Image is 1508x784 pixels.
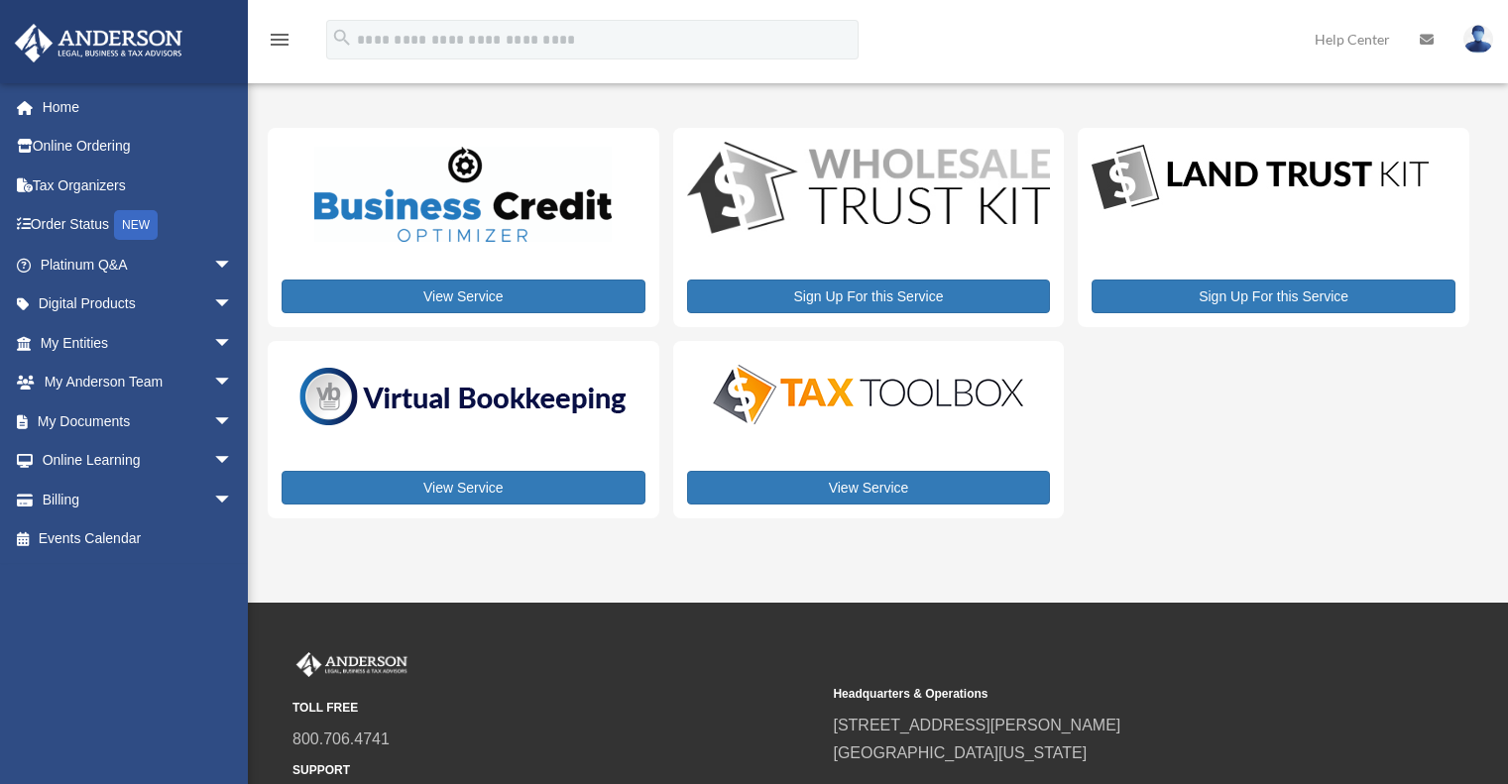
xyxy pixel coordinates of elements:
[213,284,253,325] span: arrow_drop_down
[14,363,263,402] a: My Anderson Teamarrow_drop_down
[14,323,263,363] a: My Entitiesarrow_drop_down
[282,471,645,504] a: View Service
[282,280,645,313] a: View Service
[833,684,1359,705] small: Headquarters & Operations
[268,28,291,52] i: menu
[1463,25,1493,54] img: User Pic
[14,480,263,519] a: Billingarrow_drop_down
[833,717,1120,733] a: [STREET_ADDRESS][PERSON_NAME]
[14,166,263,205] a: Tax Organizers
[213,245,253,285] span: arrow_drop_down
[14,401,263,441] a: My Documentsarrow_drop_down
[14,245,263,284] a: Platinum Q&Aarrow_drop_down
[687,142,1051,238] img: WS-Trust-Kit-lgo-1.jpg
[1092,280,1455,313] a: Sign Up For this Service
[292,698,819,719] small: TOLL FREE
[14,205,263,246] a: Order StatusNEW
[114,210,158,240] div: NEW
[14,87,263,127] a: Home
[14,127,263,167] a: Online Ordering
[213,323,253,364] span: arrow_drop_down
[687,471,1051,504] a: View Service
[14,284,253,324] a: Digital Productsarrow_drop_down
[213,401,253,442] span: arrow_drop_down
[213,480,253,520] span: arrow_drop_down
[292,760,819,781] small: SUPPORT
[331,27,353,49] i: search
[292,652,411,678] img: Anderson Advisors Platinum Portal
[14,441,263,481] a: Online Learningarrow_drop_down
[9,24,188,62] img: Anderson Advisors Platinum Portal
[213,441,253,482] span: arrow_drop_down
[14,519,263,559] a: Events Calendar
[268,35,291,52] a: menu
[1092,142,1429,214] img: LandTrust_lgo-1.jpg
[292,730,390,747] a: 800.706.4741
[687,280,1051,313] a: Sign Up For this Service
[213,363,253,403] span: arrow_drop_down
[833,744,1087,761] a: [GEOGRAPHIC_DATA][US_STATE]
